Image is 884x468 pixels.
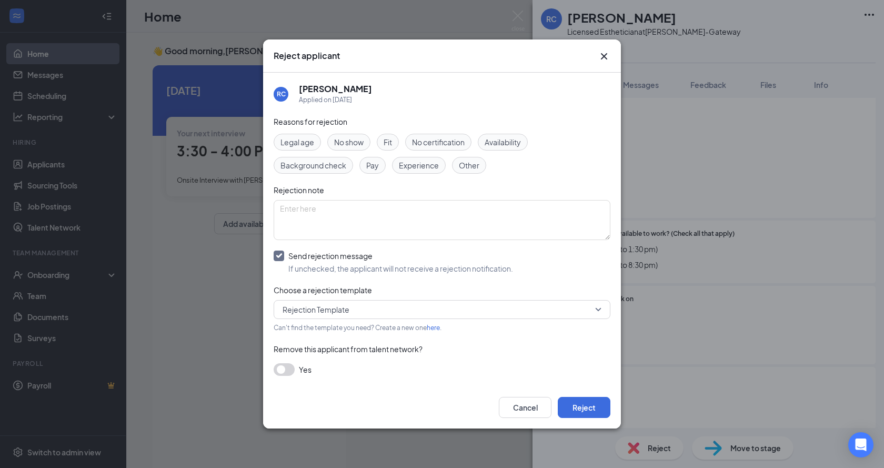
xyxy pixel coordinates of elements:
[848,432,873,457] div: Open Intercom Messenger
[299,95,372,105] div: Applied on [DATE]
[299,363,312,376] span: Yes
[427,324,440,332] a: here
[366,160,379,171] span: Pay
[299,83,372,95] h5: [PERSON_NAME]
[274,117,347,126] span: Reasons for rejection
[283,302,349,317] span: Rejection Template
[485,136,521,148] span: Availability
[274,50,340,62] h3: Reject applicant
[274,324,441,332] span: Can't find the template you need? Create a new one .
[280,136,314,148] span: Legal age
[412,136,465,148] span: No certification
[558,397,610,418] button: Reject
[277,89,286,98] div: RC
[499,397,551,418] button: Cancel
[274,344,423,354] span: Remove this applicant from talent network?
[459,160,479,171] span: Other
[274,285,372,295] span: Choose a rejection template
[399,160,439,171] span: Experience
[598,50,610,63] button: Close
[598,50,610,63] svg: Cross
[274,185,324,195] span: Rejection note
[334,136,364,148] span: No show
[384,136,392,148] span: Fit
[280,160,346,171] span: Background check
